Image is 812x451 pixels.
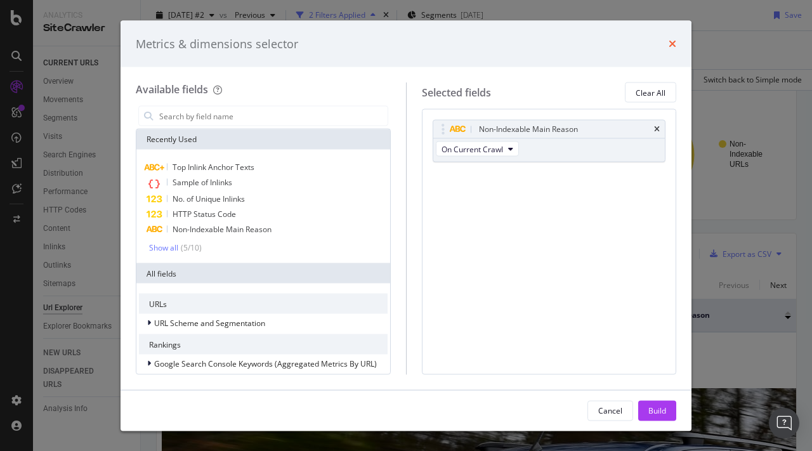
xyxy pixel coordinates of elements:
[178,242,202,253] div: ( 5 / 10 )
[422,85,491,100] div: Selected fields
[479,123,578,136] div: Non-Indexable Main Reason
[173,193,245,204] span: No. of Unique Inlinks
[636,87,665,98] div: Clear All
[136,263,390,284] div: All fields
[121,20,691,431] div: modal
[136,82,208,96] div: Available fields
[436,141,519,157] button: On Current Crawl
[149,243,178,252] div: Show all
[173,209,236,219] span: HTTP Status Code
[154,317,265,328] span: URL Scheme and Segmentation
[139,334,388,355] div: Rankings
[625,82,676,103] button: Clear All
[158,107,388,126] input: Search by field name
[173,177,232,188] span: Sample of Inlinks
[433,120,666,162] div: Non-Indexable Main ReasontimesOn Current Crawl
[136,129,390,150] div: Recently Used
[648,405,666,415] div: Build
[669,36,676,52] div: times
[654,126,660,133] div: times
[598,405,622,415] div: Cancel
[173,224,272,235] span: Non-Indexable Main Reason
[442,143,503,154] span: On Current Crawl
[139,294,388,314] div: URLs
[638,400,676,421] button: Build
[587,400,633,421] button: Cancel
[173,162,254,173] span: Top Inlink Anchor Texts
[154,358,377,369] span: Google Search Console Keywords (Aggregated Metrics By URL)
[769,408,799,438] div: Open Intercom Messenger
[136,36,298,52] div: Metrics & dimensions selector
